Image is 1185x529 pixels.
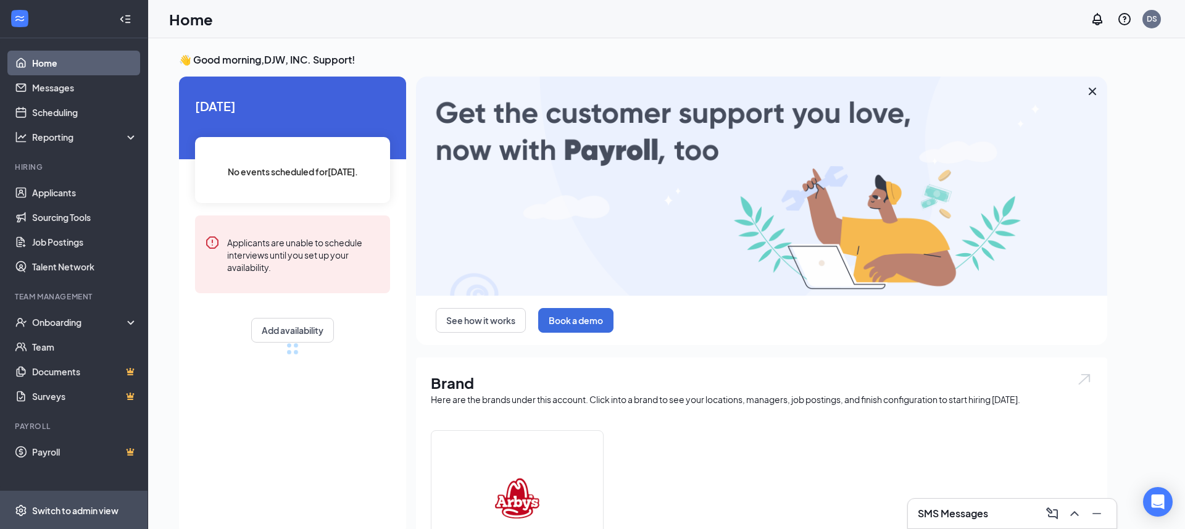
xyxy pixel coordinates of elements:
[15,504,27,517] svg: Settings
[227,235,380,273] div: Applicants are unable to schedule interviews until you set up your availability.
[32,205,138,230] a: Sourcing Tools
[32,100,138,125] a: Scheduling
[32,439,138,464] a: PayrollCrown
[179,53,1107,67] h3: 👋 Good morning, DJW, INC. Support !
[1065,504,1084,523] button: ChevronUp
[14,12,26,25] svg: WorkstreamLogo
[918,507,988,520] h3: SMS Messages
[1085,84,1100,99] svg: Cross
[15,421,135,431] div: Payroll
[1076,372,1092,386] img: open.6027fd2a22e1237b5b06.svg
[32,180,138,205] a: Applicants
[228,165,358,178] span: No events scheduled for [DATE] .
[251,318,334,343] button: Add availability
[195,96,390,115] span: [DATE]
[32,254,138,279] a: Talent Network
[436,308,526,333] button: See how it works
[1143,487,1173,517] div: Open Intercom Messenger
[1090,12,1105,27] svg: Notifications
[15,291,135,302] div: Team Management
[1042,504,1062,523] button: ComposeMessage
[431,393,1092,406] div: Here are the brands under this account. Click into a brand to see your locations, managers, job p...
[15,316,27,328] svg: UserCheck
[32,335,138,359] a: Team
[119,13,131,25] svg: Collapse
[15,131,27,143] svg: Analysis
[416,77,1107,296] img: payroll-large.gif
[1087,504,1107,523] button: Minimize
[32,51,138,75] a: Home
[1117,12,1132,27] svg: QuestionInfo
[15,162,135,172] div: Hiring
[32,230,138,254] a: Job Postings
[32,504,118,517] div: Switch to admin view
[169,9,213,30] h1: Home
[431,372,1092,393] h1: Brand
[32,131,138,143] div: Reporting
[538,308,613,333] button: Book a demo
[32,359,138,384] a: DocumentsCrown
[32,316,127,328] div: Onboarding
[1045,506,1060,521] svg: ComposeMessage
[286,343,299,355] div: loading meetings...
[1147,14,1157,24] div: DS
[1089,506,1104,521] svg: Minimize
[205,235,220,250] svg: Error
[1067,506,1082,521] svg: ChevronUp
[32,75,138,100] a: Messages
[32,384,138,409] a: SurveysCrown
